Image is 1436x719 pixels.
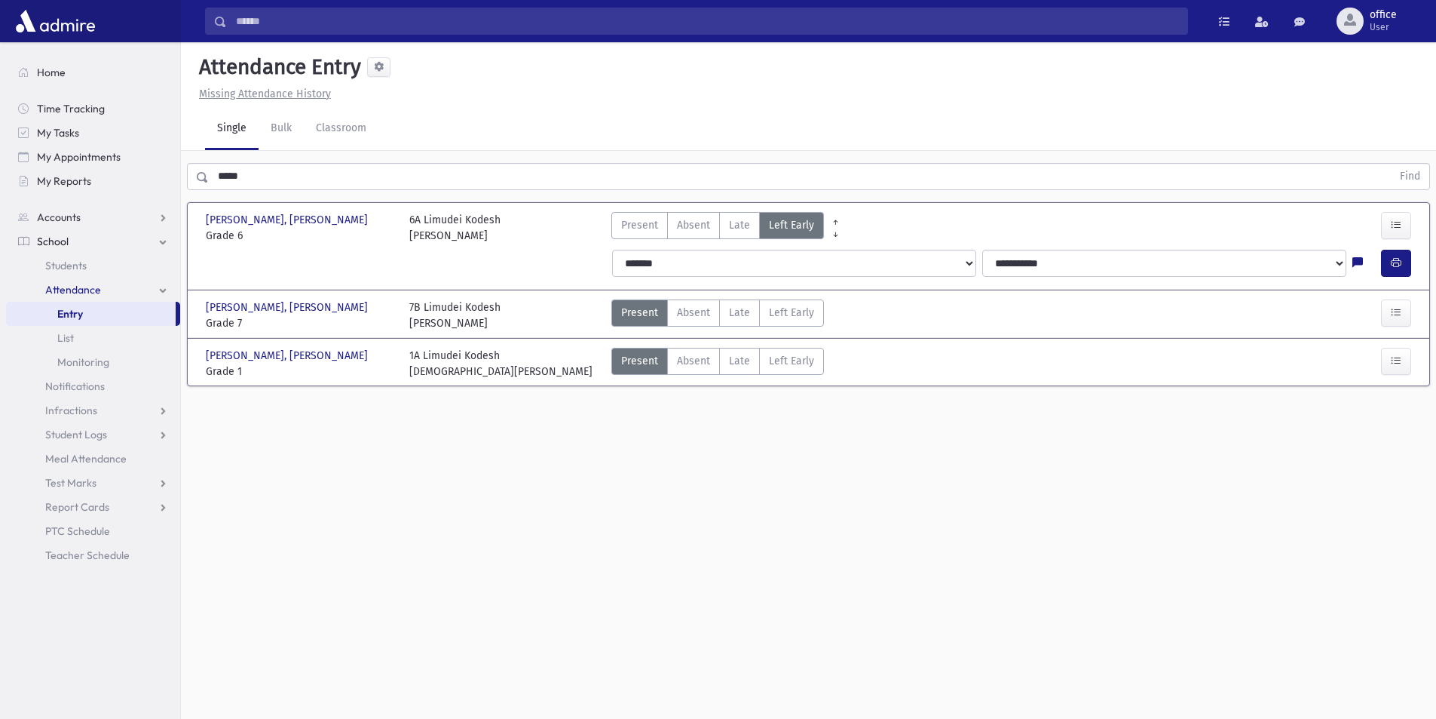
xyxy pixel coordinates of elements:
[6,495,180,519] a: Report Cards
[729,305,750,321] span: Late
[6,229,180,253] a: School
[45,524,110,538] span: PTC Schedule
[12,6,99,36] img: AdmirePro
[304,108,378,150] a: Classroom
[45,259,87,272] span: Students
[1370,21,1397,33] span: User
[37,210,81,224] span: Accounts
[611,212,824,244] div: AttTypes
[193,88,331,100] a: Missing Attendance History
[6,543,180,567] a: Teacher Schedule
[206,364,394,379] span: Grade 1
[1370,9,1397,21] span: office
[206,228,394,244] span: Grade 6
[611,300,824,331] div: AttTypes
[199,88,331,100] u: Missing Attendance History
[677,353,710,369] span: Absent
[37,150,121,164] span: My Appointments
[769,217,814,233] span: Left Early
[409,300,501,331] div: 7B Limudei Kodesh [PERSON_NAME]
[621,217,658,233] span: Present
[729,217,750,233] span: Late
[37,66,66,79] span: Home
[206,315,394,331] span: Grade 7
[677,305,710,321] span: Absent
[6,278,180,302] a: Attendance
[6,398,180,422] a: Infractions
[37,102,105,115] span: Time Tracking
[6,447,180,471] a: Meal Attendance
[259,108,304,150] a: Bulk
[227,8,1187,35] input: Search
[729,353,750,369] span: Late
[6,471,180,495] a: Test Marks
[621,353,658,369] span: Present
[6,422,180,447] a: Student Logs
[193,54,361,80] h5: Attendance Entry
[6,121,180,145] a: My Tasks
[6,519,180,543] a: PTC Schedule
[45,404,97,417] span: Infractions
[45,379,105,393] span: Notifications
[57,331,74,345] span: List
[6,97,180,121] a: Time Tracking
[6,374,180,398] a: Notifications
[57,307,83,321] span: Entry
[206,300,371,315] span: [PERSON_NAME], [PERSON_NAME]
[6,326,180,350] a: List
[45,452,127,466] span: Meal Attendance
[769,353,814,369] span: Left Early
[45,283,101,297] span: Attendance
[6,60,180,84] a: Home
[45,476,96,490] span: Test Marks
[57,355,109,369] span: Monitoring
[37,174,91,188] span: My Reports
[6,302,176,326] a: Entry
[6,350,180,374] a: Monitoring
[409,348,592,379] div: 1A Limudei Kodesh [DEMOGRAPHIC_DATA][PERSON_NAME]
[37,126,79,140] span: My Tasks
[6,253,180,278] a: Students
[677,217,710,233] span: Absent
[206,348,371,364] span: [PERSON_NAME], [PERSON_NAME]
[1391,164,1429,189] button: Find
[37,235,69,248] span: School
[206,212,371,228] span: [PERSON_NAME], [PERSON_NAME]
[205,108,259,150] a: Single
[6,205,180,229] a: Accounts
[621,305,658,321] span: Present
[45,428,107,441] span: Student Logs
[6,145,180,169] a: My Appointments
[6,169,180,193] a: My Reports
[45,500,109,514] span: Report Cards
[409,212,501,244] div: 6A Limudei Kodesh [PERSON_NAME]
[45,548,130,562] span: Teacher Schedule
[769,305,814,321] span: Left Early
[611,348,824,379] div: AttTypes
